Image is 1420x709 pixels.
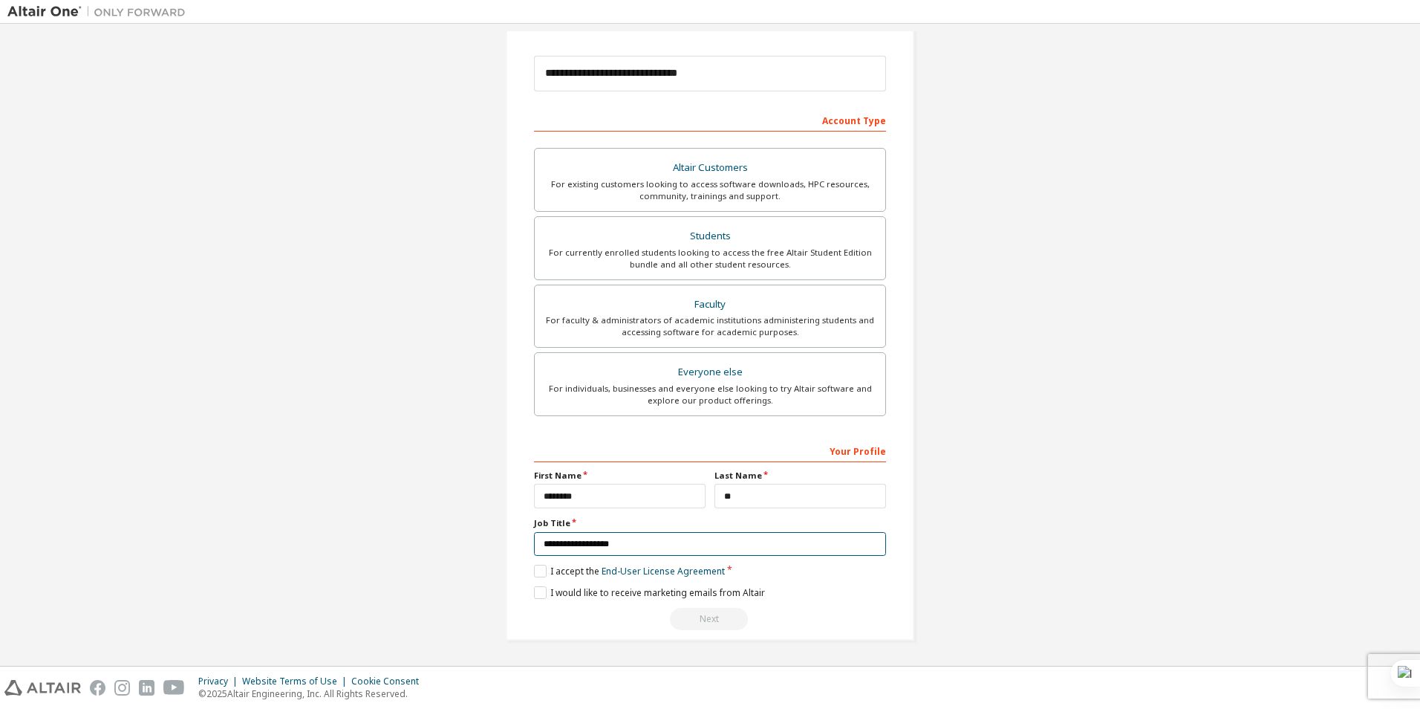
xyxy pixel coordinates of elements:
[534,565,725,577] label: I accept the
[534,586,765,599] label: I would like to receive marketing emails from Altair
[4,680,81,696] img: altair_logo.svg
[90,680,105,696] img: facebook.svg
[544,362,876,383] div: Everyone else
[114,680,130,696] img: instagram.svg
[198,687,428,700] p: © 2025 Altair Engineering, Inc. All Rights Reserved.
[198,676,242,687] div: Privacy
[544,178,876,202] div: For existing customers looking to access software downloads, HPC resources, community, trainings ...
[602,565,725,577] a: End-User License Agreement
[544,294,876,315] div: Faculty
[139,680,154,696] img: linkedin.svg
[534,470,706,482] label: First Name
[534,108,886,132] div: Account Type
[544,158,876,178] div: Altair Customers
[534,517,886,529] label: Job Title
[534,438,886,462] div: Your Profile
[7,4,193,19] img: Altair One
[714,470,886,482] label: Last Name
[534,608,886,630] div: Read and acccept EULA to continue
[163,680,185,696] img: youtube.svg
[544,383,876,407] div: For individuals, businesses and everyone else looking to try Altair software and explore our prod...
[544,247,876,271] div: For currently enrolled students looking to access the free Altair Student Edition bundle and all ...
[351,676,428,687] div: Cookie Consent
[242,676,351,687] div: Website Terms of Use
[544,226,876,247] div: Students
[544,314,876,338] div: For faculty & administrators of academic institutions administering students and accessing softwa...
